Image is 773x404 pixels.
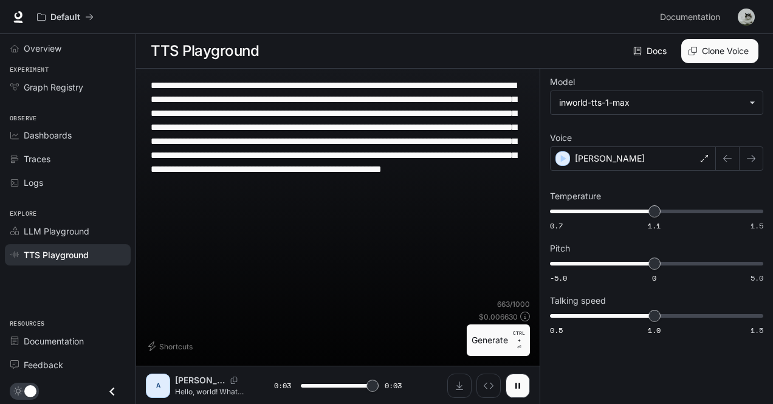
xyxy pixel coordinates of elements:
[5,172,131,193] a: Logs
[24,42,61,55] span: Overview
[148,376,168,395] div: A
[24,129,72,142] span: Dashboards
[5,244,131,265] a: TTS Playground
[550,296,606,305] p: Talking speed
[98,379,126,404] button: Close drawer
[479,312,518,322] p: $ 0.006630
[175,386,245,397] p: Hello, world! What a wonderful day to be a text-to-speech model!
[513,329,525,344] p: CTRL +
[32,5,99,29] button: All workspaces
[550,244,570,253] p: Pitch
[660,10,720,25] span: Documentation
[738,9,755,26] img: User avatar
[24,358,63,371] span: Feedback
[24,225,89,238] span: LLM Playground
[385,380,402,392] span: 0:03
[751,325,763,335] span: 1.5
[648,325,661,335] span: 1.0
[631,39,672,63] a: Docs
[550,221,563,231] span: 0.7
[50,12,80,22] p: Default
[575,152,645,165] p: [PERSON_NAME]
[24,81,83,94] span: Graph Registry
[734,5,758,29] button: User avatar
[476,374,501,398] button: Inspect
[655,5,729,29] a: Documentation
[225,377,242,384] button: Copy Voice ID
[5,148,131,169] a: Traces
[559,97,743,109] div: inworld-tts-1-max
[447,374,472,398] button: Download audio
[5,77,131,98] a: Graph Registry
[751,221,763,231] span: 1.5
[751,273,763,283] span: 5.0
[551,91,763,114] div: inworld-tts-1-max
[274,380,291,392] span: 0:03
[681,39,758,63] button: Clone Voice
[550,273,567,283] span: -5.0
[24,152,50,165] span: Traces
[24,335,84,348] span: Documentation
[550,192,601,200] p: Temperature
[5,38,131,59] a: Overview
[5,354,131,375] a: Feedback
[550,78,575,86] p: Model
[5,221,131,242] a: LLM Playground
[550,325,563,335] span: 0.5
[146,337,198,356] button: Shortcuts
[24,176,43,189] span: Logs
[5,125,131,146] a: Dashboards
[151,39,259,63] h1: TTS Playground
[5,330,131,352] a: Documentation
[652,273,656,283] span: 0
[175,374,225,386] p: [PERSON_NAME]
[648,221,661,231] span: 1.1
[467,324,530,356] button: GenerateCTRL +⏎
[550,134,572,142] p: Voice
[24,384,36,397] span: Dark mode toggle
[24,248,89,261] span: TTS Playground
[513,329,525,351] p: ⏎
